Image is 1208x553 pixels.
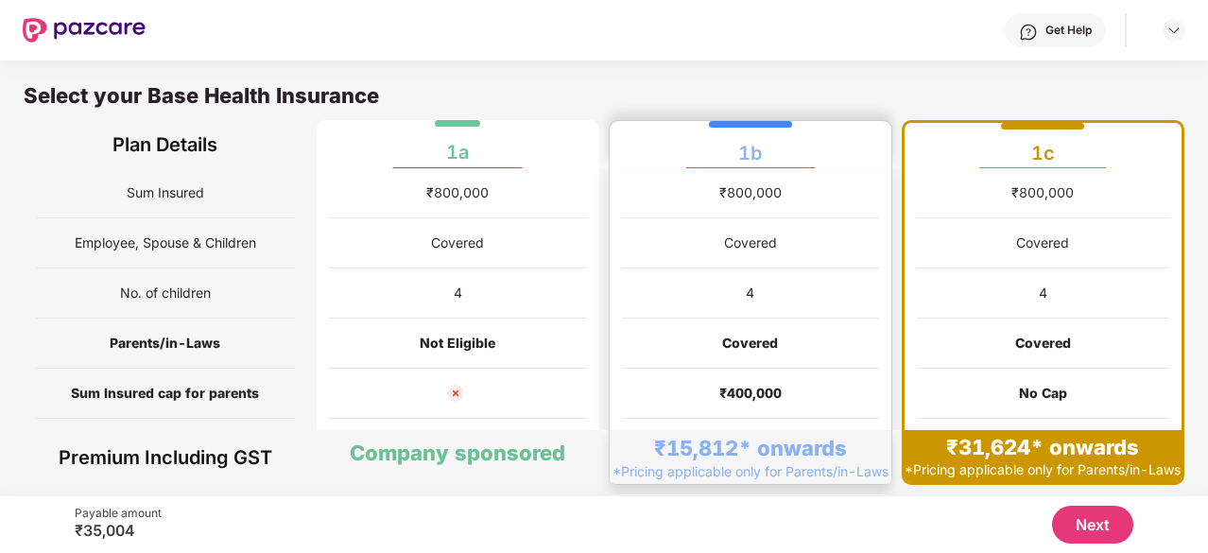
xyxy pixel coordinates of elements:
[75,506,162,521] div: Payable amount
[746,283,754,303] div: 4
[1031,127,1055,164] div: 1c
[654,435,847,461] div: ₹15,812* onwards
[120,275,211,311] span: No. of children
[23,18,146,43] img: New Pazcare Logo
[724,233,777,253] div: Covered
[738,127,762,164] div: 1b
[97,425,233,461] span: Pre-Existing Diseases
[1045,23,1092,38] div: Get Help
[127,175,204,211] span: Sum Insured
[426,182,489,203] div: ₹800,000
[1016,233,1069,253] div: Covered
[1011,182,1074,203] div: ₹800,000
[75,225,256,261] span: Employee, Spouse & Children
[722,333,778,354] div: Covered
[1015,333,1071,354] div: Covered
[75,521,162,540] div: ₹35,004
[110,325,220,361] span: Parents/in-Laws
[1052,506,1133,544] button: Next
[719,182,782,203] div: ₹800,000
[71,375,259,411] span: Sum Insured cap for parents
[1166,23,1182,38] img: svg+xml;base64,PHN2ZyBpZD0iRHJvcGRvd24tMzJ4MzIiIHhtbG5zPSJodHRwOi8vd3d3LnczLm9yZy8yMDAwL3N2ZyIgd2...
[446,126,469,164] div: 1a
[1039,283,1047,303] div: 4
[24,82,1184,120] div: Select your Base Health Insurance
[444,382,467,405] img: not_cover_cross.svg
[454,283,462,303] div: 4
[350,440,565,466] div: Company sponsored
[36,430,295,485] div: Premium Including GST
[36,120,295,168] div: Plan Details
[946,434,1139,460] div: ₹31,624* onwards
[431,233,484,253] div: Covered
[420,333,495,354] div: Not Eligible
[613,462,889,480] div: *Pricing applicable only for Parents/in-Laws
[1019,23,1038,42] img: svg+xml;base64,PHN2ZyBpZD0iSGVscC0zMngzMiIgeG1sbnM9Imh0dHA6Ly93d3cudzMub3JnLzIwMDAvc3ZnIiB3aWR0aD...
[905,460,1181,478] div: *Pricing applicable only for Parents/in-Laws
[719,383,782,404] div: ₹400,000
[1019,383,1067,404] div: No Cap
